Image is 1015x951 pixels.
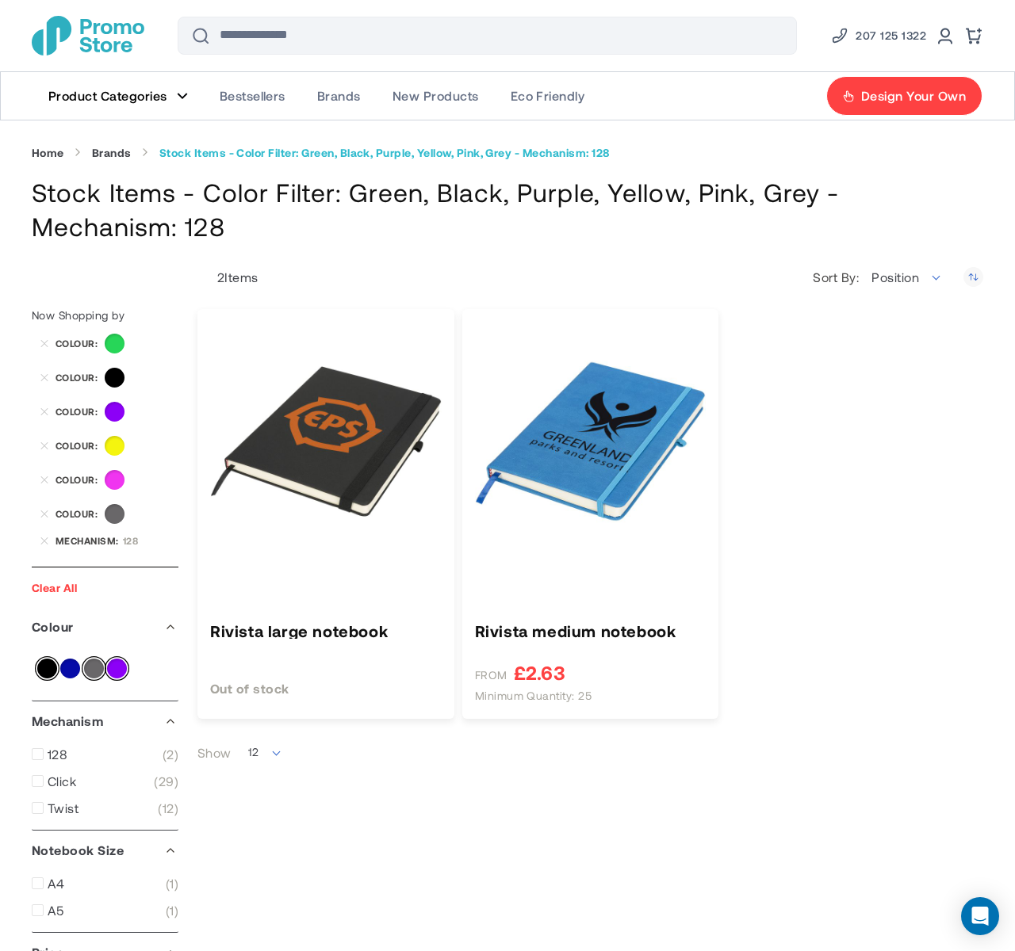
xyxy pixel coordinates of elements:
a: Twist 12 [32,800,178,816]
img: Rivista medium notebook [475,326,707,557]
a: 128 2 [32,747,178,762]
span: Colour [56,406,101,417]
img: Promotional Merchandise [32,16,144,55]
span: 2 [217,269,224,285]
span: Colour [56,372,101,383]
a: A4 1 [32,876,178,892]
span: Colour [56,474,101,485]
div: 128 [123,535,178,546]
span: 207 125 1322 [856,26,926,45]
a: Brands [301,72,377,120]
a: Remove Colour Pink [40,475,49,485]
span: Minimum quantity: 25 [475,689,592,703]
a: Design Your Own [826,76,982,116]
span: 2 [163,747,178,762]
a: Black [37,659,57,678]
a: Bestsellers [204,72,301,120]
a: Rivista large notebook [210,623,442,639]
span: New Products [393,88,479,104]
span: Click [48,773,76,789]
div: Colour [32,607,178,647]
h1: Stock Items - Color Filter: Green, Black, Purple, Yellow, Pink, Grey - Mechanism: 128 [32,175,983,243]
div: Notebook Size [32,831,178,870]
a: Blue [60,659,80,678]
span: Bestsellers [220,88,285,104]
span: Position [871,269,919,285]
a: Clear All [32,581,77,594]
a: Remove Colour Green [40,339,49,349]
span: A5 [48,903,64,919]
span: 12 [158,800,178,816]
div: Out of stock [210,678,442,698]
span: Design Your Own [861,88,966,104]
button: Search [182,17,220,55]
a: A5 1 [32,903,178,919]
a: New Products [377,72,495,120]
a: Home [32,146,64,160]
span: £2.63 [514,663,565,682]
a: Rivista medium notebook [475,623,707,639]
img: Rivista large notebook [210,326,442,557]
div: Mechanism [32,701,178,741]
a: Click 29 [32,773,178,789]
span: A4 [48,876,65,892]
a: Set Descending Direction [963,267,983,287]
p: Items [197,269,259,285]
strong: Stock Items - Color Filter: Green, Black, Purple, Yellow, Pink, Grey - Mechanism: 128 [159,146,611,160]
span: Brands [317,88,361,104]
span: Colour [56,338,101,349]
span: Product Categories [48,88,167,104]
a: store logo [32,16,144,55]
span: 1 [166,903,178,919]
span: Mechanism [56,535,123,546]
span: 128 [48,747,67,762]
span: Colour [56,508,101,519]
span: Now Shopping by [32,308,124,322]
a: Remove Colour Black [40,373,49,383]
a: Remove Colour Purple [40,407,49,417]
div: Open Intercom Messenger [961,897,999,935]
a: Brands [92,146,132,160]
span: 12 [239,737,292,769]
a: Product Categories [33,72,204,120]
span: Twist [48,800,79,816]
a: Remove Colour Yellow [40,441,49,451]
span: Colour [56,440,101,451]
a: Purple [107,659,127,678]
span: FROM [475,668,507,682]
a: Phone [830,26,926,45]
a: Remove Colour Grey [40,510,49,519]
label: Sort By [813,269,863,285]
a: Eco Friendly [495,72,601,120]
label: Show [197,745,232,761]
span: 12 [248,746,259,759]
span: Eco Friendly [511,88,585,104]
span: 29 [154,773,178,789]
a: Grey [84,659,104,678]
span: 1 [166,876,178,892]
a: Remove Mechanism 128 [40,536,49,545]
span: Position [863,262,952,293]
